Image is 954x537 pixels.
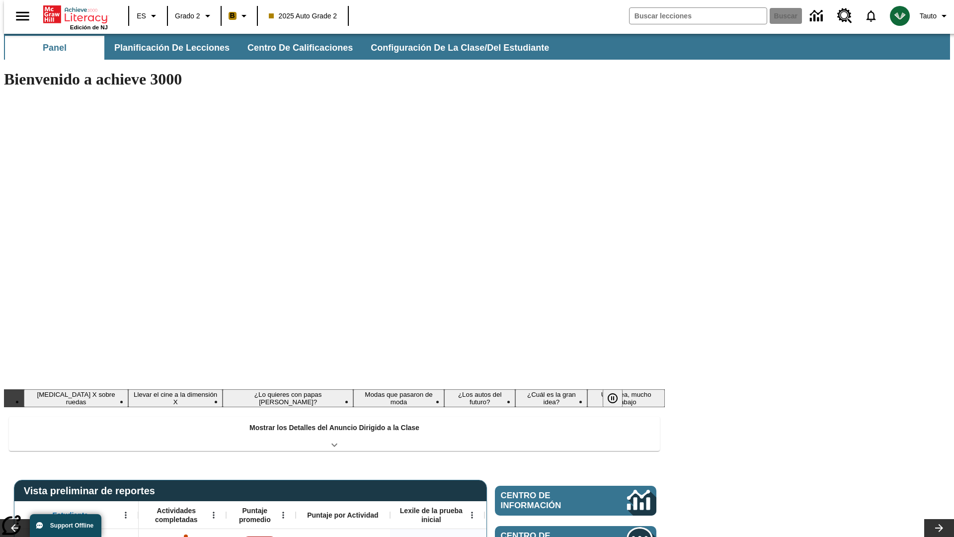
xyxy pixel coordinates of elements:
button: Diapositiva 4 Modas que pasaron de moda [353,389,444,407]
body: Máximo 600 caracteres Presiona Escape para desactivar la barra de herramientas Presiona Alt + F10... [4,8,145,17]
button: Diapositiva 7 Una idea, mucho trabajo [587,389,665,407]
div: Pausar [603,389,633,407]
button: Abrir menú [206,508,221,523]
button: Abrir menú [465,508,479,523]
a: Centro de información [495,486,656,516]
button: Perfil/Configuración [916,7,954,25]
button: Diapositiva 3 ¿Lo quieres con papas fritas? [223,389,353,407]
a: Centro de recursos, Se abrirá en una pestaña nueva. [831,2,858,29]
button: Abrir el menú lateral [8,1,37,31]
a: Notificaciones [858,3,884,29]
button: Configuración de la clase/del estudiante [363,36,557,60]
button: Panel [5,36,104,60]
div: Subbarra de navegación [4,36,558,60]
button: Diapositiva 6 ¿Cuál es la gran idea? [515,389,587,407]
button: Diapositiva 5 ¿Los autos del futuro? [444,389,515,407]
div: Mostrar los Detalles del Anuncio Dirigido a la Clase [9,417,660,451]
span: Puntaje por Actividad [307,511,378,520]
span: ES [137,11,146,21]
h1: Bienvenido a achieve 3000 [4,70,665,89]
span: Grado 2 [175,11,200,21]
a: Portada [43,4,108,24]
button: Diapositiva 2 Llevar el cine a la dimensión X [128,389,223,407]
a: Centro de información [804,2,831,30]
span: Vista preliminar de reportes [24,485,160,497]
span: Estudiante [53,511,88,520]
div: Subbarra de navegación [4,34,950,60]
button: Boost El color de la clase es anaranjado claro. Cambiar el color de la clase. [225,7,254,25]
button: Grado: Grado 2, Elige un grado [171,7,218,25]
button: Diapositiva 1 Rayos X sobre ruedas [24,389,128,407]
span: B [230,9,235,22]
img: avatar image [890,6,910,26]
span: Actividades completadas [144,506,209,524]
span: Support Offline [50,522,93,529]
button: Carrusel de lecciones, seguir [924,519,954,537]
div: Portada [43,3,108,30]
span: Edición de NJ [70,24,108,30]
span: 2025 Auto Grade 2 [269,11,337,21]
input: Buscar campo [630,8,767,24]
button: Centro de calificaciones [239,36,361,60]
button: Escoja un nuevo avatar [884,3,916,29]
button: Abrir menú [276,508,291,523]
span: Lexile de la prueba inicial [395,506,468,524]
span: Centro de información [501,491,594,511]
button: Pausar [603,389,623,407]
span: Puntaje promedio [231,506,279,524]
span: Tauto [920,11,937,21]
button: Abrir menú [118,508,133,523]
button: Planificación de lecciones [106,36,238,60]
p: Mostrar los Detalles del Anuncio Dirigido a la Clase [249,423,419,433]
button: Support Offline [30,514,101,537]
button: Lenguaje: ES, Selecciona un idioma [132,7,164,25]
